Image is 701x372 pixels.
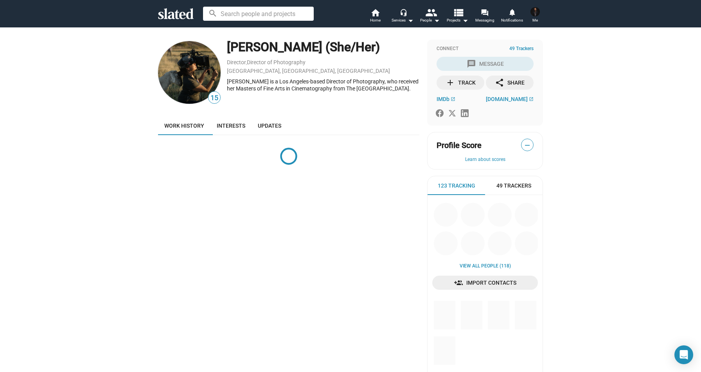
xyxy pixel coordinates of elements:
a: [DOMAIN_NAME] [486,96,534,102]
div: Track [446,76,476,90]
a: Work history [158,116,210,135]
a: View all People (118) [460,263,511,269]
a: Home [361,8,389,25]
div: People [420,16,440,25]
a: IMDb [437,96,455,102]
a: Updates [252,116,288,135]
button: Projects [444,8,471,25]
mat-icon: arrow_drop_down [432,16,441,25]
div: Services [392,16,413,25]
button: Services [389,8,416,25]
mat-icon: notifications [508,8,516,16]
mat-icon: headset_mic [400,9,407,16]
span: Updates [258,123,281,129]
div: Connect [437,46,534,52]
a: [GEOGRAPHIC_DATA], [GEOGRAPHIC_DATA], [GEOGRAPHIC_DATA] [227,68,390,74]
mat-icon: open_in_new [529,97,534,101]
img: Leah Anova (She/Her) [158,41,221,104]
span: Notifications [501,16,523,25]
mat-icon: people [425,7,437,18]
span: 49 Trackers [509,46,534,52]
span: Interests [217,123,245,129]
button: Learn about scores [437,157,534,163]
a: Import Contacts [432,276,538,290]
span: Profile Score [437,140,482,151]
mat-icon: arrow_drop_down [406,16,415,25]
span: Import Contacts [439,276,532,290]
mat-icon: forum [481,9,488,16]
mat-icon: share [495,78,504,87]
span: [DOMAIN_NAME] [486,96,528,102]
a: Director [227,59,246,65]
div: Open Intercom Messenger [674,345,693,364]
mat-icon: open_in_new [451,97,455,101]
button: People [416,8,444,25]
span: 49 Trackers [496,182,531,190]
img: S. Roy Saringo [530,7,540,16]
mat-icon: home [370,8,380,17]
a: Director of Photography [247,59,306,65]
button: Share [486,76,534,90]
div: Share [495,76,525,90]
span: — [521,140,533,150]
a: Notifications [498,8,526,25]
mat-icon: message [467,59,476,69]
button: S. Roy SaringoMe [526,5,545,26]
div: [PERSON_NAME] is a Los Angeles-based Director of Photography, who received her Masters of Fine Ar... [227,78,419,92]
button: Track [437,76,484,90]
span: 15 [209,93,220,103]
input: Search people and projects [203,7,314,21]
span: Projects [447,16,468,25]
mat-icon: add [446,78,455,87]
mat-icon: view_list [453,7,464,18]
span: Work history [164,123,204,129]
span: , [246,61,247,65]
div: [PERSON_NAME] (She/Her) [227,39,419,56]
span: Me [532,16,538,25]
span: 123 Tracking [438,182,475,190]
span: IMDb [437,96,449,102]
a: Interests [210,116,252,135]
mat-icon: arrow_drop_down [460,16,470,25]
button: Message [437,57,534,71]
div: Message [467,57,504,71]
a: Messaging [471,8,498,25]
span: Messaging [475,16,494,25]
span: Home [370,16,381,25]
